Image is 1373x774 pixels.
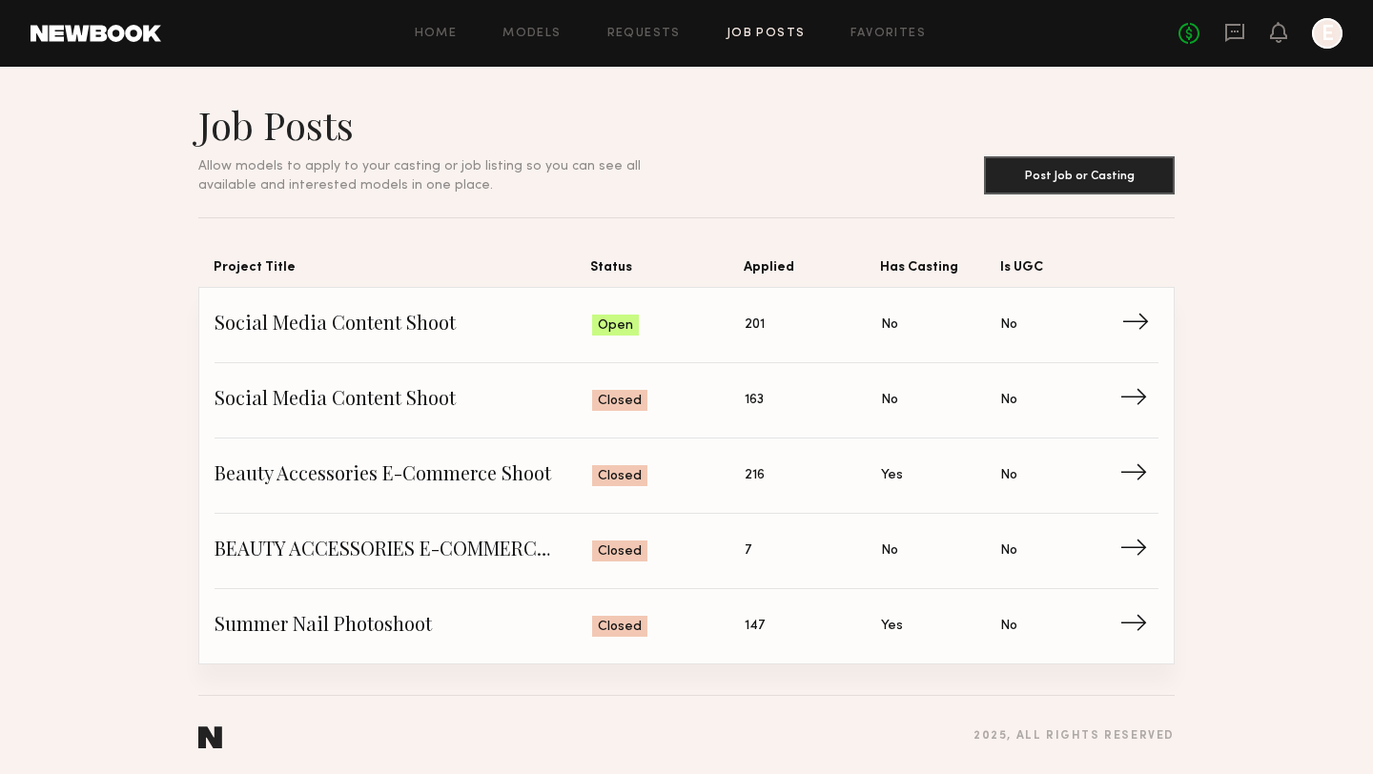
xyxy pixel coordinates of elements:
h1: Job Posts [198,101,686,149]
span: Beauty Accessories E-Commerce Shoot [215,461,592,490]
span: Is UGC [1000,256,1120,287]
span: BEAUTY ACCESSORIES E-COMMERCE SHOOT [215,537,592,565]
span: Closed [598,467,642,486]
a: Social Media Content ShootClosed163NoNo→ [215,363,1158,438]
a: Favorites [850,28,926,40]
span: Summer Nail Photoshoot [215,612,592,641]
span: No [881,540,898,561]
a: Job Posts [727,28,806,40]
span: No [1000,465,1017,486]
span: → [1119,537,1158,565]
span: Yes [881,465,903,486]
span: → [1119,386,1158,415]
a: Requests [607,28,681,40]
span: Open [598,316,633,336]
span: 201 [745,315,765,336]
span: 163 [745,390,764,411]
span: → [1119,461,1158,490]
span: Project Title [214,256,590,287]
span: → [1119,612,1158,641]
span: Social Media Content Shoot [215,311,592,339]
a: E [1312,18,1342,49]
span: No [881,315,898,336]
span: Social Media Content Shoot [215,386,592,415]
span: No [1000,390,1017,411]
span: No [1000,540,1017,561]
a: Beauty Accessories E-Commerce ShootClosed216YesNo→ [215,438,1158,514]
span: → [1121,311,1160,339]
span: Applied [744,256,880,287]
span: No [1000,315,1017,336]
a: Models [502,28,561,40]
a: Home [415,28,458,40]
span: No [881,390,898,411]
a: BEAUTY ACCESSORIES E-COMMERCE SHOOTClosed7NoNo→ [215,514,1158,589]
span: 147 [745,616,765,637]
span: Closed [598,542,642,561]
a: Summer Nail PhotoshootClosed147YesNo→ [215,589,1158,663]
button: Post Job or Casting [984,156,1175,194]
span: Status [590,256,744,287]
span: Has Casting [880,256,1000,287]
span: 216 [745,465,765,486]
span: Closed [598,618,642,637]
a: Social Media Content ShootOpen201NoNo→ [215,288,1158,363]
span: Allow models to apply to your casting or job listing so you can see all available and interested ... [198,160,641,192]
span: Yes [881,616,903,637]
span: No [1000,616,1017,637]
span: 7 [745,540,751,561]
div: 2025 , all rights reserved [973,730,1175,743]
span: Closed [598,392,642,411]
